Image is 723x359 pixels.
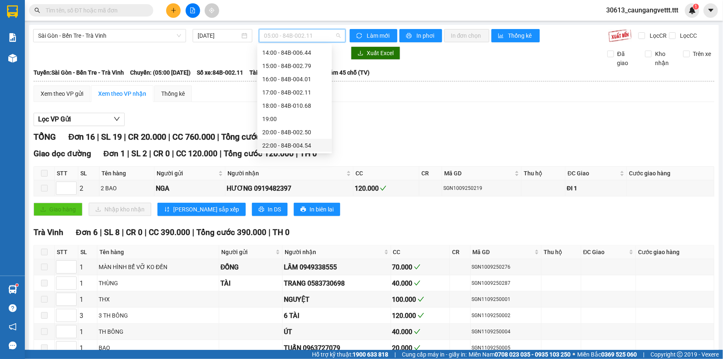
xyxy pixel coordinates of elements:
[310,205,334,214] span: In biên lai
[636,245,714,259] th: Cước giao hàng
[284,262,389,272] div: LÂM 0949338555
[34,7,40,13] span: search
[220,262,281,272] div: ĐỒNG
[583,247,628,257] span: ĐC Giao
[418,312,424,319] span: check
[8,54,17,63] img: warehouse-icon
[380,185,387,192] span: check
[153,149,170,158] span: CR 0
[99,327,218,336] div: TH BÔNG
[164,206,170,213] span: sort-ascending
[8,33,17,42] img: solution-icon
[127,149,129,158] span: |
[89,203,151,216] button: downloadNhập kho nhận
[643,350,644,359] span: |
[471,291,542,308] td: SGN1109250001
[472,328,540,336] div: SGN1109250004
[198,31,240,40] input: 11/09/2025
[542,245,581,259] th: Thu hộ
[399,29,442,42] button: printerIn phơi
[498,33,505,39] span: bar-chart
[262,128,327,137] div: 20:00 - 84B-002.50
[391,245,450,259] th: CC
[249,68,278,77] span: Tài xế: CỦA
[450,245,470,259] th: CR
[472,312,540,320] div: SGN1109250002
[186,3,200,18] button: file-add
[99,311,218,320] div: 3 TH BÔNG
[367,49,394,58] span: Xuất Excel
[100,228,102,237] span: |
[472,279,540,287] div: SGN1009250287
[224,149,294,158] span: Tổng cước 120.000
[227,169,345,178] span: Người nhận
[284,343,389,353] div: TUẤN 0963727079
[392,262,449,272] div: 70.000
[156,183,224,194] div: NGA
[392,343,449,353] div: 20.000
[469,350,571,359] span: Miền Nam
[259,206,264,213] span: printer
[693,4,699,10] sup: 1
[173,205,239,214] span: [PERSON_NAME] sắp xếp
[104,228,120,237] span: SL 8
[356,33,363,39] span: sync
[312,350,388,359] span: Hỗ trợ kỹ thuật:
[99,343,218,352] div: BAO
[227,183,352,194] div: HƯƠNG 0919482397
[418,296,424,303] span: check
[46,6,143,15] input: Tìm tên, số ĐT hoặc mã đơn
[8,285,17,294] img: warehouse-icon
[126,228,143,237] span: CR 0
[471,275,542,291] td: SGN1009250287
[367,31,391,40] span: Làm mới
[394,350,396,359] span: |
[34,113,125,126] button: Lọc VP Gửi
[694,4,697,10] span: 1
[9,323,17,331] span: notification
[80,183,98,194] div: 2
[197,68,243,77] span: Số xe: 84B-002.11
[444,169,513,178] span: Mã GD
[652,49,677,68] span: Kho nhận
[131,149,147,158] span: SL 2
[472,296,540,303] div: SGN1109250001
[221,132,292,142] span: Tổng cước 780.000
[97,245,219,259] th: Tên hàng
[221,247,274,257] span: Người gửi
[262,88,327,97] div: 17:00 - 84B-002.11
[473,247,533,257] span: Mã GD
[264,29,341,42] span: 05:00 - 84B-002.11
[300,206,306,213] span: printer
[172,132,215,142] span: CC 760.000
[577,350,637,359] span: Miền Bắc
[471,324,542,340] td: SGN1109250004
[600,5,685,15] span: 30613_caungangvettt.ttt
[471,259,542,275] td: SGN1009250276
[192,228,194,237] span: |
[209,7,215,13] span: aim
[190,7,196,13] span: file-add
[157,203,246,216] button: sort-ascending[PERSON_NAME] sắp xếp
[414,280,421,286] span: check
[104,149,126,158] span: Đơn 1
[567,184,625,193] div: ĐI 1
[471,340,542,356] td: SGN1109250005
[7,5,18,18] img: logo-vxr
[568,169,618,178] span: ĐC Giao
[78,167,99,180] th: SL
[34,69,124,76] b: Tuyến: Sài Gòn - Bến Tre - Trà Vinh
[284,310,389,321] div: 6 TÀI
[491,29,540,42] button: bar-chartThống kê
[171,7,177,13] span: plus
[392,294,449,305] div: 100.000
[34,228,63,237] span: Trà Vinh
[80,310,96,321] div: 3
[273,228,290,237] span: TH 0
[101,184,153,193] div: 2 BAO
[149,149,151,158] span: |
[217,132,219,142] span: |
[392,278,449,289] div: 40.000
[444,29,489,42] button: In đơn chọn
[98,89,146,98] div: Xem theo VP nhận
